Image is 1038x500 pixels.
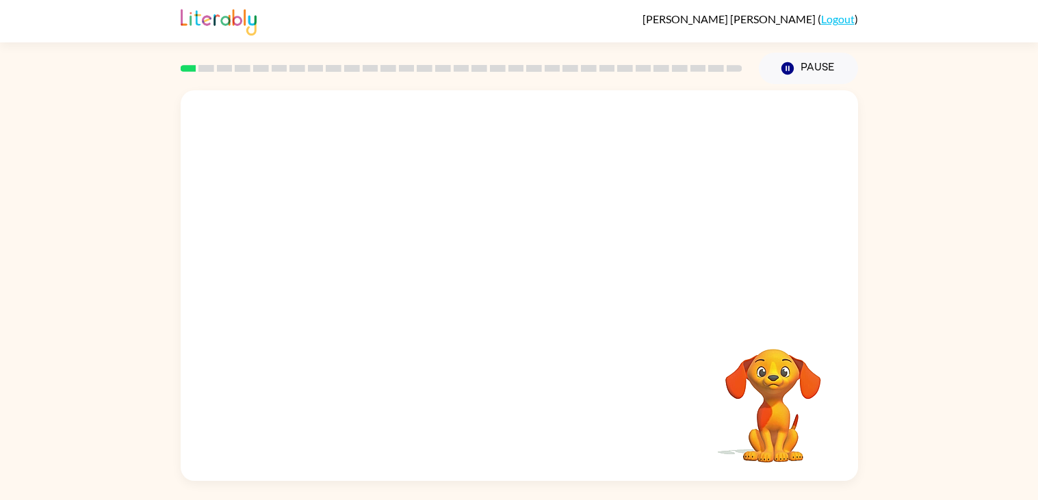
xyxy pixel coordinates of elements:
[643,12,818,25] span: [PERSON_NAME] [PERSON_NAME]
[181,5,257,36] img: Literably
[821,12,855,25] a: Logout
[643,12,858,25] div: ( )
[759,53,858,84] button: Pause
[705,328,842,464] video: Your browser must support playing .mp4 files to use Literably. Please try using another browser.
